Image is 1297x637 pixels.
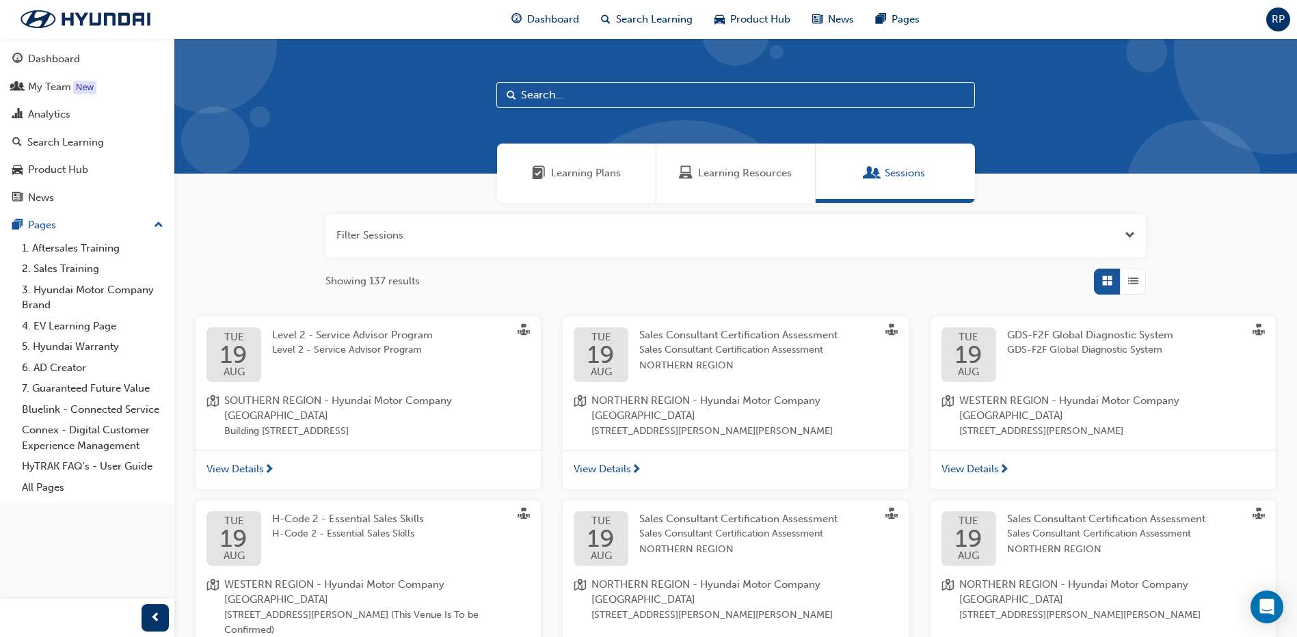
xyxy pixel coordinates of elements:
[12,109,23,121] span: chart-icon
[28,79,71,95] div: My Team
[955,516,982,526] span: TUE
[28,190,54,206] div: News
[574,511,897,566] a: TUE19AUGSales Consultant Certification AssessmentSales Consultant Certification Assessment NORTHE...
[272,526,424,542] span: H-Code 2 - Essential Sales Skills
[551,165,621,181] span: Learning Plans
[1253,324,1265,339] span: sessionType_FACE_TO_FACE-icon
[16,280,169,316] a: 3. Hyundai Motor Company Brand
[16,378,169,399] a: 7. Guaranteed Future Value
[941,577,1265,623] a: location-iconNORTHERN REGION - Hyundai Motor Company [GEOGRAPHIC_DATA][STREET_ADDRESS][PERSON_NAM...
[16,357,169,379] a: 6. AD Creator
[574,461,631,477] span: View Details
[12,137,22,149] span: search-icon
[12,81,23,94] span: people-icon
[574,577,586,623] span: location-icon
[16,456,169,477] a: HyTRAK FAQ's - User Guide
[639,526,875,557] span: Sales Consultant Certification Assessment NORTHERN REGION
[220,342,248,367] span: 19
[1125,228,1135,243] button: Open the filter
[812,11,823,28] span: news-icon
[1007,329,1173,341] span: GDS-F2F Global Diagnostic System
[999,464,1009,476] span: next-icon
[955,332,982,342] span: TUE
[959,608,1265,623] span: [STREET_ADDRESS][PERSON_NAME][PERSON_NAME]
[679,165,693,181] span: Learning Resources
[206,393,219,439] span: location-icon
[5,44,169,213] button: DashboardMy TeamAnalyticsSearch LearningProduct HubNews
[12,192,23,204] span: news-icon
[1007,526,1243,557] span: Sales Consultant Certification Assessment NORTHERN REGION
[955,551,982,561] span: AUG
[866,165,879,181] span: Sessions
[816,144,975,203] a: SessionsSessions
[5,102,169,127] a: Analytics
[574,393,897,439] a: location-iconNORTHERN REGION - Hyundai Motor Company [GEOGRAPHIC_DATA][STREET_ADDRESS][PERSON_NAM...
[955,367,982,377] span: AUG
[150,610,161,627] span: prev-icon
[5,130,169,155] a: Search Learning
[704,5,801,33] a: car-iconProduct Hub
[16,316,169,337] a: 4. EV Learning Page
[587,367,615,377] span: AUG
[1266,8,1290,31] button: RP
[220,332,248,342] span: TUE
[220,551,248,561] span: AUG
[587,342,615,367] span: 19
[587,332,615,342] span: TUE
[16,477,169,498] a: All Pages
[574,327,897,382] a: TUE19AUGSales Consultant Certification AssessmentSales Consultant Certification Assessment NORTHE...
[941,393,1265,439] a: location-iconWESTERN REGION - Hyundai Motor Company [GEOGRAPHIC_DATA][STREET_ADDRESS][PERSON_NAME]
[639,342,875,373] span: Sales Consultant Certification Assessment NORTHERN REGION
[5,74,169,100] a: My Team
[1251,591,1283,623] div: Open Intercom Messenger
[196,450,541,489] a: View Details
[28,107,70,122] div: Analytics
[28,162,88,178] div: Product Hub
[272,329,433,341] span: Level 2 - Service Advisor Program
[591,424,897,439] span: [STREET_ADDRESS][PERSON_NAME][PERSON_NAME]
[507,87,516,103] span: Search
[224,393,530,424] span: SOUTHERN REGION - Hyundai Motor Company [GEOGRAPHIC_DATA]
[828,12,854,27] span: News
[730,12,790,27] span: Product Hub
[5,213,169,238] button: Pages
[1253,508,1265,523] span: sessionType_FACE_TO_FACE-icon
[5,185,169,211] a: News
[224,577,530,608] span: WESTERN REGION - Hyundai Motor Company [GEOGRAPHIC_DATA]
[885,508,898,523] span: sessionType_FACE_TO_FACE-icon
[698,165,792,181] span: Learning Resources
[959,393,1265,424] span: WESTERN REGION - Hyundai Motor Company [GEOGRAPHIC_DATA]
[591,608,897,623] span: [STREET_ADDRESS][PERSON_NAME][PERSON_NAME]
[224,424,530,439] span: Building [STREET_ADDRESS]
[16,238,169,259] a: 1. Aftersales Training
[563,450,908,489] a: View Details
[272,513,424,525] span: H-Code 2 - Essential Sales Skills
[931,450,1276,489] a: View Details
[591,577,897,608] span: NORTHERN REGION - Hyundai Motor Company [GEOGRAPHIC_DATA]
[5,46,169,72] a: Dashboard
[639,329,838,341] span: Sales Consultant Certification Assessment
[16,258,169,280] a: 2. Sales Training
[885,324,898,339] span: sessionType_FACE_TO_FACE-icon
[518,508,530,523] span: sessionType_FACE_TO_FACE-icon
[616,12,693,27] span: Search Learning
[28,217,56,233] div: Pages
[959,424,1265,439] span: [STREET_ADDRESS][PERSON_NAME]
[590,5,704,33] a: search-iconSearch Learning
[941,577,954,623] span: location-icon
[587,516,615,526] span: TUE
[955,526,982,551] span: 19
[563,316,908,489] button: TUE19AUGSales Consultant Certification AssessmentSales Consultant Certification Assessment NORTHE...
[941,393,954,439] span: location-icon
[206,393,530,439] a: location-iconSOUTHERN REGION - Hyundai Motor Company [GEOGRAPHIC_DATA]Building [STREET_ADDRESS]
[518,324,530,339] span: sessionType_FACE_TO_FACE-icon
[591,393,897,424] span: NORTHERN REGION - Hyundai Motor Company [GEOGRAPHIC_DATA]
[206,511,530,566] a: TUE19AUGH-Code 2 - Essential Sales SkillsH-Code 2 - Essential Sales Skills
[532,165,546,181] span: Learning Plans
[264,464,274,476] span: next-icon
[12,53,23,66] span: guage-icon
[1272,12,1285,27] span: RP
[496,82,975,108] input: Search...
[639,513,838,525] span: Sales Consultant Certification Assessment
